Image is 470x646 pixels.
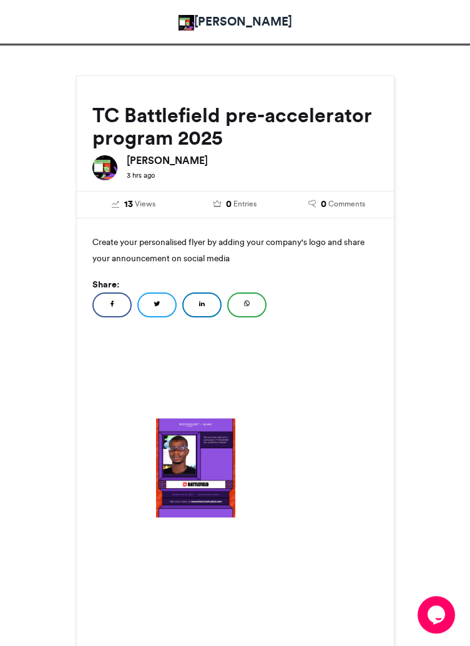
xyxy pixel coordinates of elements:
a: 0 Comments [295,198,378,211]
p: Create your personalised flyer by adding your company's logo and share your announcement on socia... [92,234,378,266]
a: 13 Views [92,198,175,211]
iframe: chat widget [418,596,458,634]
span: Entries [233,198,257,210]
h6: [PERSON_NAME] [127,155,378,165]
span: 0 [321,198,326,211]
img: 1757946354.541-ecf13d62d0ceb7471d270eb68d5bbe9d55fa878f.jpg [156,418,235,518]
span: Comments [328,198,365,210]
span: Views [135,198,155,210]
img: Victoria Olaonipekun [179,15,194,31]
span: 13 [124,198,133,211]
a: 0 Entries [193,198,277,211]
h5: Share: [92,276,378,292]
small: 3 hrs ago [127,171,155,180]
img: Victoria Olaonipekun [92,155,117,180]
span: 0 [226,198,232,211]
a: [PERSON_NAME] [179,12,292,31]
h2: TC Battlefield pre-accelerator program 2025 [92,104,378,149]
